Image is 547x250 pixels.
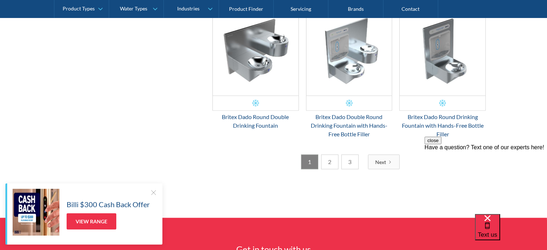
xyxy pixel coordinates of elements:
div: Britex Dado Round Double Drinking Fountain [212,113,299,130]
div: Water Types [120,6,147,12]
div: Industries [177,6,199,12]
div: Britex Dado Round Drinking Fountain with Hands-Free Bottle Filler [399,113,486,138]
img: Britex Dado Double Round Drinking Fountain with Hands-Free Bottle Filler [306,9,392,96]
a: Britex Dado Round Drinking Fountain with Hands-Free Bottle FillerBritex Dado Round Drinking Fount... [399,9,486,138]
iframe: podium webchat widget bubble [475,214,547,250]
img: Billi $300 Cash Back Offer [13,189,59,236]
div: List [212,155,486,169]
a: 1 [301,155,318,169]
a: View Range [67,213,116,229]
a: 3 [341,155,359,169]
div: Product Types [63,6,95,12]
iframe: podium webchat widget prompt [425,137,547,223]
div: Britex Dado Double Round Drinking Fountain with Hands-Free Bottle Filler [306,113,393,138]
div: Next [376,158,386,166]
h5: Billi $300 Cash Back Offer [67,199,150,210]
a: Next Page [368,155,400,169]
img: Britex Dado Round Drinking Fountain with Hands-Free Bottle Filler [400,9,485,96]
img: Britex Dado Round Double Drinking Fountain [213,9,299,96]
a: 2 [321,155,338,169]
a: Britex Dado Round Double Drinking FountainBritex Dado Round Double Drinking Fountain [212,9,299,130]
a: Britex Dado Double Round Drinking Fountain with Hands-Free Bottle FillerBritex Dado Double Round ... [306,9,393,138]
